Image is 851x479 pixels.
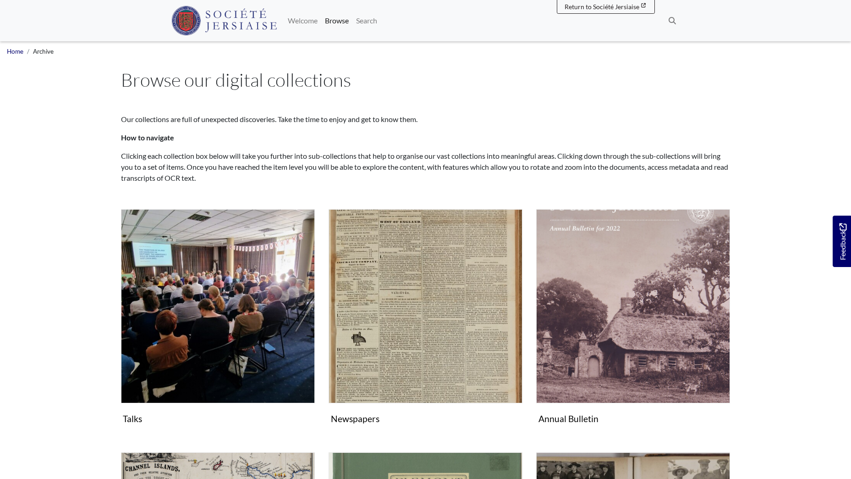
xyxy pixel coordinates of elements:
div: Subcollection [529,209,737,441]
div: Subcollection [322,209,529,441]
a: Welcome [284,11,321,30]
h1: Browse our digital collections [121,69,730,91]
img: Annual Bulletin [536,209,730,403]
img: Talks [121,209,315,403]
a: Talks Talks [121,209,315,428]
a: Browse [321,11,352,30]
span: Feedback [837,223,848,260]
a: Société Jersiaise logo [171,4,277,38]
a: Search [352,11,381,30]
div: Subcollection [114,209,322,441]
img: Société Jersiaise [171,6,277,35]
strong: How to navigate [121,133,174,142]
span: Return to Société Jersiaise [565,3,639,11]
a: Annual Bulletin Annual Bulletin [536,209,730,428]
a: Home [7,48,23,55]
p: Our collections are full of unexpected discoveries. Take the time to enjoy and get to know them. [121,114,730,125]
a: Would you like to provide feedback? [833,216,851,267]
p: Clicking each collection box below will take you further into sub-collections that help to organi... [121,150,730,184]
a: Newspapers Newspapers [329,209,522,428]
img: Newspapers [329,209,522,403]
span: Archive [33,48,54,55]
